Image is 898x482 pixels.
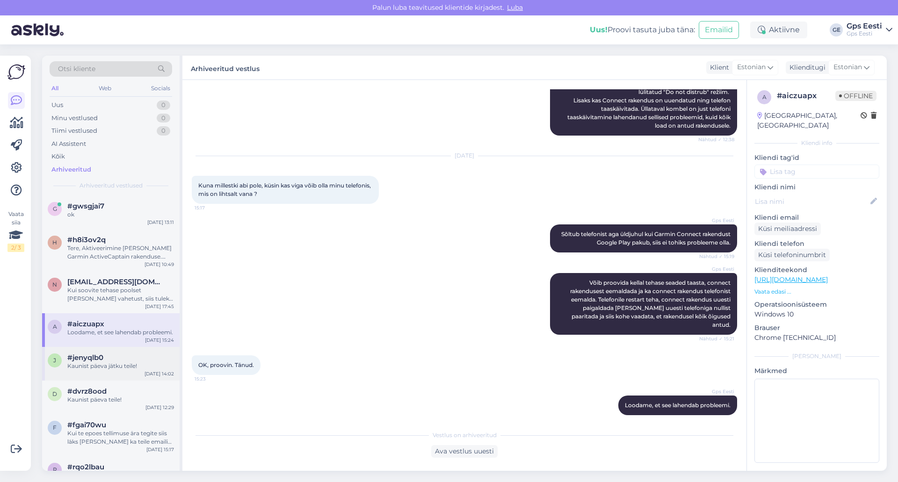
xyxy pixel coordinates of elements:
[833,62,862,72] span: Estonian
[706,63,729,72] div: Klient
[51,139,86,149] div: AI Assistent
[754,223,821,235] div: Küsi meiliaadressi
[7,210,24,252] div: Vaata siia
[80,181,143,190] span: Arhiveeritud vestlused
[754,300,879,309] p: Operatsioonisüsteem
[762,94,767,101] span: a
[754,366,879,376] p: Märkmed
[67,244,174,261] div: Tere, Aktiveerimine [PERSON_NAME] Garmin ActiveCaptain rakenduse. [URL][DOMAIN_NAME]
[67,236,106,244] span: #h8i3ov2q
[755,196,869,207] input: Lisa nimi
[149,82,172,94] div: Socials
[754,165,879,179] input: Lisa tag
[777,90,835,101] div: # aiczuapx
[698,136,734,143] span: Nähtud ✓ 12:38
[157,126,170,136] div: 0
[570,279,732,328] span: Võib proovida kellal tehase seaded taasta, connect rakendusest eemaldada ja ka connect rakendus t...
[433,431,497,439] span: Vestlus on arhiveeritud
[699,388,734,395] span: Gps Eesti
[754,275,828,284] a: [URL][DOMAIN_NAME]
[431,445,498,458] div: Ava vestlus uuesti
[750,22,807,38] div: Aktiivne
[145,303,174,310] div: [DATE] 17:45
[625,402,731,409] span: Loodame, et see lahendab probleemi.
[699,217,734,224] span: Gps Eesti
[754,288,879,296] p: Vaata edasi ...
[51,165,91,174] div: Arhiveeritud
[67,278,165,286] span: Norskgull.igor@gmail.com
[847,22,882,30] div: Gps Eesti
[754,333,879,343] p: Chrome [TECHNICAL_ID]
[145,337,174,344] div: [DATE] 15:24
[67,353,103,362] span: #jenyqlb0
[754,182,879,192] p: Kliendi nimi
[58,64,95,74] span: Otsi kliente
[67,286,174,303] div: Kui soovite tehase poolset [PERSON_NAME] vahetust, siis tuleks saata seadme info "[EMAIL_ADDRESS]...
[51,114,98,123] div: Minu vestlused
[754,139,879,147] div: Kliendi info
[145,370,174,377] div: [DATE] 14:02
[53,424,57,431] span: f
[786,63,826,72] div: Klienditugi
[157,114,170,123] div: 0
[7,244,24,252] div: 2 / 3
[757,111,861,130] div: [GEOGRAPHIC_DATA], [GEOGRAPHIC_DATA]
[699,266,734,273] span: Gps Eesti
[67,387,107,396] span: #dvrz8ood
[754,323,879,333] p: Brauser
[146,446,174,453] div: [DATE] 15:17
[191,61,260,74] label: Arhiveeritud vestlus
[145,404,174,411] div: [DATE] 12:29
[195,204,230,211] span: 15:17
[754,352,879,360] div: [PERSON_NAME]
[699,21,739,39] button: Emailid
[52,239,57,246] span: h
[67,362,174,370] div: Kaunist päeva jätku teile!
[754,309,879,319] p: Windows 10
[51,126,97,136] div: Tiimi vestlused
[198,182,372,197] span: Kuna millestki abi pole, küsin kas viga võib olla minu telefonis, mis on lihtsalt vana ?
[561,230,732,246] span: Sõltub telefonist aga üldjuhul kui Garmin Connect rakendust Google Play pakub, siis ei tohiks pro...
[67,421,106,429] span: #fgai70wu
[67,463,104,471] span: #rqo2lbau
[67,202,104,210] span: #gwsgjai7
[67,320,104,328] span: #aiczuapx
[192,151,737,160] div: [DATE]
[835,91,876,101] span: Offline
[847,22,892,37] a: Gps EestiGps Eesti
[52,281,57,288] span: N
[504,3,526,12] span: Luba
[97,82,113,94] div: Web
[754,249,830,261] div: Küsi telefoninumbrit
[145,261,174,268] div: [DATE] 10:49
[52,390,57,397] span: d
[51,152,65,161] div: Kõik
[847,30,882,37] div: Gps Eesti
[53,357,56,364] span: j
[698,416,734,423] span: Nähtud ✓ 15:24
[737,62,766,72] span: Estonian
[699,253,734,260] span: Nähtud ✓ 15:19
[67,328,174,337] div: Loodame, et see lahendab probleemi.
[51,101,63,110] div: Uus
[67,429,174,446] div: Kui te epoes tellimuse ära tegite siis läks [PERSON_NAME] ka teile emaili [PERSON_NAME], et saate...
[699,335,734,342] span: Nähtud ✓ 15:21
[590,24,695,36] div: Proovi tasuta juba täna:
[198,361,254,368] span: OK, proovin. Tänud.
[754,239,879,249] p: Kliendi telefon
[754,213,879,223] p: Kliendi email
[590,25,608,34] b: Uus!
[53,205,57,212] span: g
[53,323,57,330] span: a
[147,219,174,226] div: [DATE] 13:11
[67,210,174,219] div: ok
[754,265,879,275] p: Klienditeekond
[50,82,60,94] div: All
[53,466,57,473] span: r
[830,23,843,36] div: GE
[7,63,25,81] img: Askly Logo
[195,375,230,382] span: 15:23
[67,396,174,404] div: Kaunist päeva teile!
[754,153,879,163] p: Kliendi tag'id
[157,101,170,110] div: 0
